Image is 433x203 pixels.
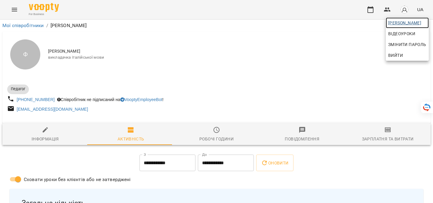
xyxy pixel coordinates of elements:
span: [PERSON_NAME] [388,19,426,26]
a: [PERSON_NAME] [386,17,429,28]
a: Відеоуроки [386,28,418,39]
span: Відеоуроки [388,30,415,37]
span: Змінити пароль [388,41,426,48]
span: Вийти [388,52,403,59]
button: Вийти [386,50,429,61]
a: Змінити пароль [386,39,429,50]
